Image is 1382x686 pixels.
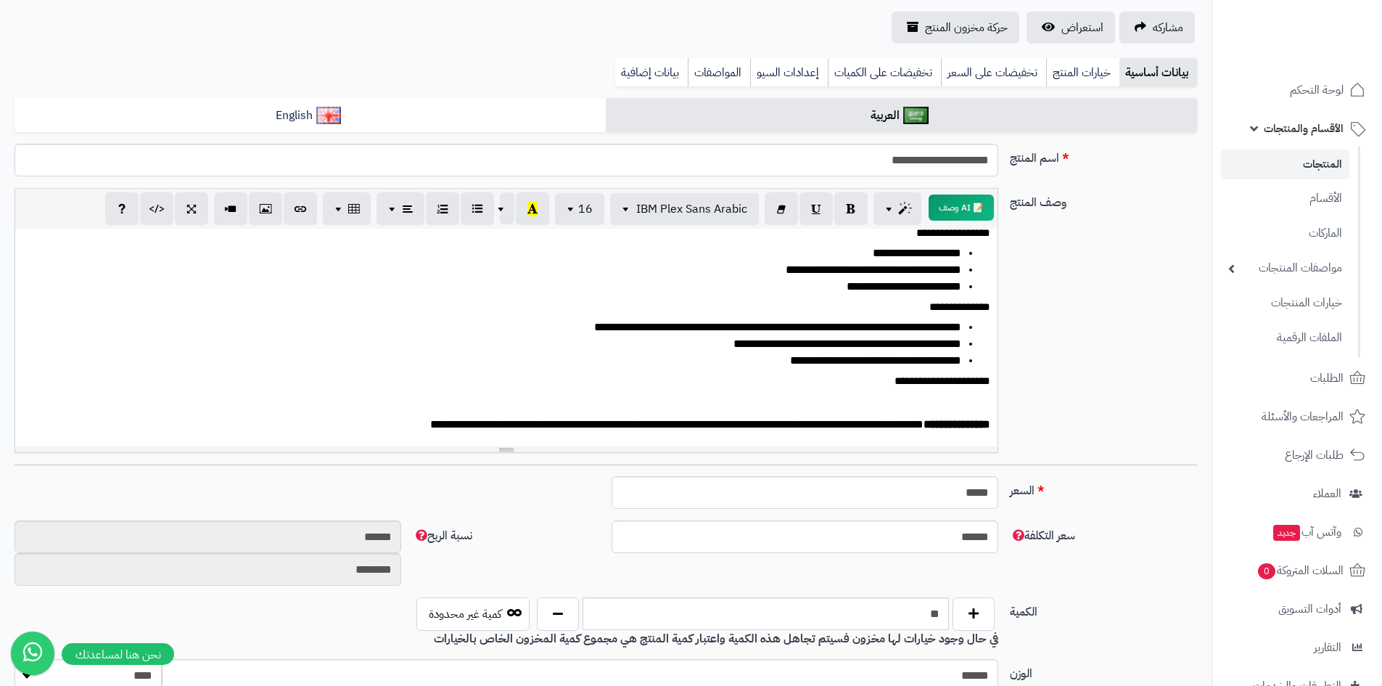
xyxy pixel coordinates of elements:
a: العربية [606,98,1197,134]
label: الكمية [1004,597,1203,621]
span: الأقسام والمنتجات [1264,118,1344,139]
a: بيانات أساسية [1119,58,1197,87]
a: السلات المتروكة0 [1221,553,1373,588]
a: مشاركه [1119,12,1195,44]
span: العملاء [1313,483,1341,504]
a: الماركات [1221,218,1349,249]
span: جديد [1273,525,1300,541]
span: حركة مخزون المنتج [925,19,1008,36]
a: حركة مخزون المنتج [892,12,1019,44]
span: سعر التكلفة [1010,527,1075,544]
label: الوزن [1004,659,1203,682]
span: استعراض [1061,19,1103,36]
a: الطلبات [1221,361,1373,396]
a: الأقسام [1221,183,1349,214]
a: العملاء [1221,476,1373,511]
button: 📝 AI وصف [929,195,994,221]
a: خيارات المنتجات [1221,287,1349,319]
label: اسم المنتج [1004,144,1203,167]
span: السلات المتروكة [1256,560,1344,581]
a: التقارير [1221,630,1373,665]
a: إعدادات السيو [750,58,828,87]
span: التقارير [1314,637,1341,658]
a: المراجعات والأسئلة [1221,399,1373,434]
a: الملفات الرقمية [1221,322,1349,354]
span: 16 [578,200,593,218]
img: logo-2.png [1283,32,1368,62]
span: 0 [1258,563,1276,579]
span: الطلبات [1310,368,1344,388]
a: المنتجات [1221,150,1349,179]
span: IBM Plex Sans Arabic [636,200,747,218]
label: وصف المنتج [1004,188,1203,211]
a: طلبات الإرجاع [1221,438,1373,473]
button: 16 [555,193,604,225]
a: بيانات إضافية [615,58,688,87]
b: في حال وجود خيارات لها مخزون فسيتم تجاهل هذه الكمية واعتبار كمية المنتج هي مجموع كمية المخزون الخ... [434,630,998,648]
span: وآتس آب [1272,522,1341,542]
span: لوحة التحكم [1290,80,1344,100]
a: خيارات المنتج [1046,58,1119,87]
label: السعر [1004,476,1203,499]
button: IBM Plex Sans Arabic [610,193,759,225]
span: المراجعات والأسئلة [1262,407,1344,427]
a: المواصفات [688,58,750,87]
a: تخفيضات على السعر [941,58,1046,87]
a: أدوات التسويق [1221,592,1373,626]
a: لوحة التحكم [1221,73,1373,107]
a: وآتس آبجديد [1221,515,1373,550]
a: English [15,98,606,134]
a: مواصفات المنتجات [1221,253,1349,284]
img: العربية [903,107,929,124]
img: English [316,107,342,124]
span: نسبة الربح [413,527,472,544]
a: استعراض [1027,12,1115,44]
span: مشاركه [1153,19,1183,36]
a: تخفيضات على الكميات [828,58,941,87]
span: طلبات الإرجاع [1285,445,1344,465]
span: أدوات التسويق [1278,599,1341,619]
